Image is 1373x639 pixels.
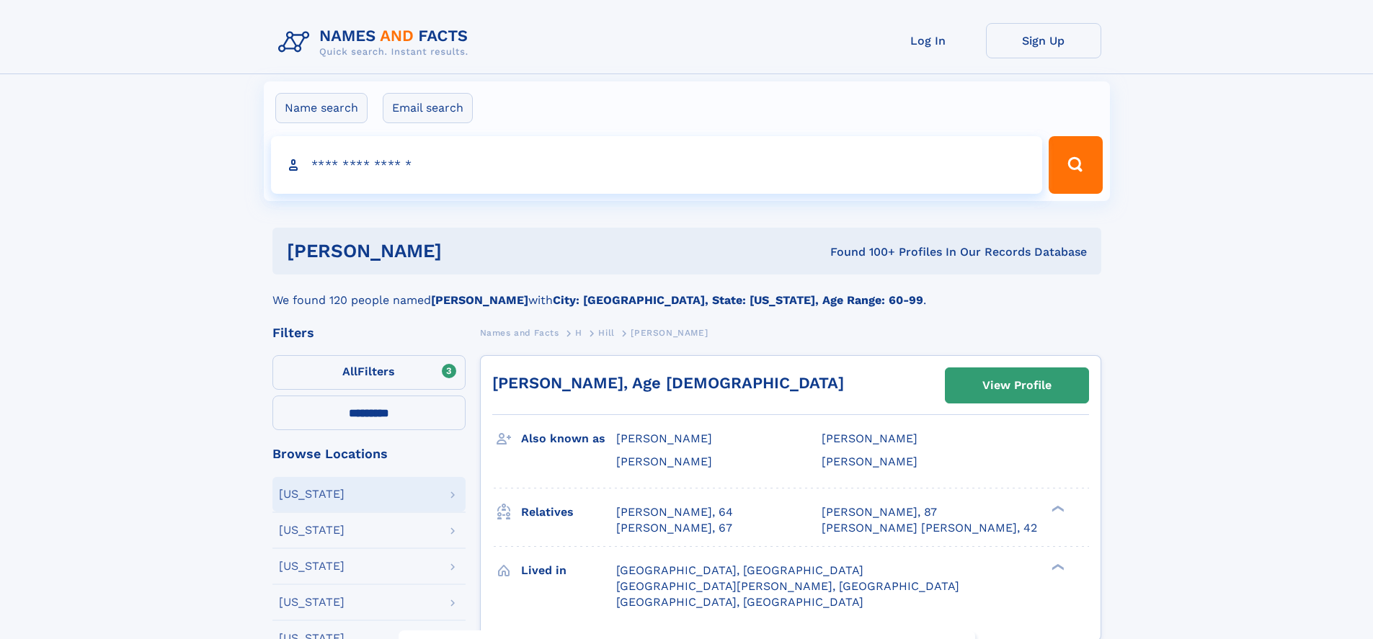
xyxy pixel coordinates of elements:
b: [PERSON_NAME] [431,293,528,307]
div: Browse Locations [272,447,466,460]
div: Found 100+ Profiles In Our Records Database [636,244,1087,260]
div: We found 120 people named with . [272,274,1101,309]
h3: Lived in [521,558,616,583]
a: [PERSON_NAME] [PERSON_NAME], 42 [822,520,1037,536]
label: Email search [383,93,473,123]
div: [US_STATE] [279,524,345,536]
div: ❯ [1048,504,1065,513]
a: H [575,323,582,341]
a: View Profile [946,368,1088,403]
span: [PERSON_NAME] [616,455,712,468]
a: [PERSON_NAME], Age [DEMOGRAPHIC_DATA] [492,374,844,392]
div: Filters [272,326,466,339]
span: All [342,365,357,378]
div: View Profile [982,369,1052,402]
div: [US_STATE] [279,560,345,572]
div: [US_STATE] [279,488,345,500]
div: ❯ [1048,562,1065,571]
label: Filters [272,355,466,390]
span: H [575,328,582,338]
a: [PERSON_NAME], 64 [616,504,733,520]
h3: Also known as [521,426,616,451]
span: [PERSON_NAME] [616,432,712,445]
span: [PERSON_NAME] [822,455,917,468]
h3: Relatives [521,500,616,524]
span: [GEOGRAPHIC_DATA], [GEOGRAPHIC_DATA] [616,563,863,577]
img: Logo Names and Facts [272,23,480,62]
a: Names and Facts [480,323,559,341]
a: Hill [598,323,614,341]
a: [PERSON_NAME], 67 [616,520,732,536]
button: Search Button [1049,136,1102,194]
a: Log In [871,23,986,58]
b: City: [GEOGRAPHIC_DATA], State: [US_STATE], Age Range: 60-99 [553,293,923,307]
a: Sign Up [986,23,1101,58]
span: [PERSON_NAME] [822,432,917,445]
div: [US_STATE] [279,596,345,608]
span: [GEOGRAPHIC_DATA][PERSON_NAME], [GEOGRAPHIC_DATA] [616,579,959,593]
span: Hill [598,328,614,338]
label: Name search [275,93,368,123]
span: [PERSON_NAME] [631,328,708,338]
span: [GEOGRAPHIC_DATA], [GEOGRAPHIC_DATA] [616,595,863,609]
input: search input [271,136,1043,194]
h1: [PERSON_NAME] [287,242,636,260]
a: [PERSON_NAME], 87 [822,504,937,520]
